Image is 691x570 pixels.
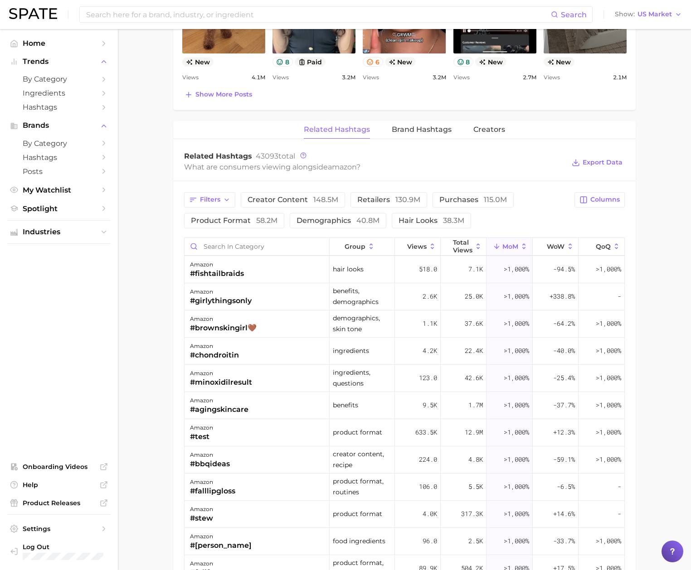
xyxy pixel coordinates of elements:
span: creator content [248,196,338,203]
span: >1,000% [596,401,621,409]
span: >1,000% [504,373,529,382]
span: 3.2m [433,72,446,83]
span: 317.3k [461,508,483,519]
div: #stew [190,513,213,524]
span: Home [23,39,95,48]
span: Log Out [23,543,147,551]
span: -64.2% [553,318,575,329]
button: amazon#stewproduct format4.0k317.3k>1,000%+14.6%- [185,501,624,528]
div: #girlythingsonly [190,295,252,306]
button: amazon#chondroitiningredients4.2k22.4k>1,000%-40.0%>1,000% [185,338,624,365]
span: Posts [23,167,95,176]
button: amazon#brownskingirl🤎demographics, skin tone1.1k37.6k>1,000%-64.2%>1,000% [185,310,624,338]
span: My Watchlist [23,186,95,194]
span: >1,000% [504,509,529,518]
div: What are consumers viewing alongside ? [184,161,565,173]
button: amazon#minoxidilresultingredients, questions123.042.6k>1,000%-25.4%>1,000% [185,365,624,392]
span: Hashtags [23,153,95,162]
span: >1,000% [504,428,529,436]
span: 1.7m [468,400,483,411]
span: Trends [23,58,95,66]
a: Onboarding Videos [7,460,111,473]
span: demographics, skin tone [333,313,391,334]
span: purchases [439,196,507,203]
span: amazon [328,163,356,171]
button: MoM [487,238,532,256]
span: +12.3% [553,427,575,438]
span: WoW [547,243,564,250]
span: 123.0 [419,372,437,383]
span: +14.6% [553,508,575,519]
span: - [618,481,621,492]
span: group [345,243,365,250]
span: +338.8% [550,291,575,302]
span: Views [182,72,199,83]
div: #falllipgloss [190,486,235,497]
span: -33.7% [553,536,575,546]
span: 106.0 [419,481,437,492]
span: 38.3m [443,216,464,225]
span: >1,000% [504,401,529,409]
span: -94.5% [553,264,575,275]
span: product format [333,427,382,438]
button: amazon#testproduct format633.5k12.9m>1,000%+12.3%>1,000% [185,419,624,446]
a: Posts [7,164,111,179]
button: Brands [7,119,111,132]
button: Views [395,238,441,256]
span: 12.9m [465,427,483,438]
span: 7.1k [468,264,483,275]
span: 58.2m [256,216,277,225]
img: SPATE [9,8,57,19]
button: amazon#fishtailbraidshair looks518.07.1k>1,000%-94.5%>1,000% [185,256,624,283]
span: 148.5m [313,195,338,204]
span: 130.9m [395,195,420,204]
span: Settings [23,525,95,533]
button: Show more posts [182,88,254,101]
span: Related Hashtags [184,152,252,160]
span: - [618,291,621,302]
span: 5.5k [468,481,483,492]
span: >1,000% [596,455,621,464]
span: Views [407,243,427,250]
div: amazon [190,314,257,324]
span: >1,000% [596,428,621,436]
span: Brand Hashtags [392,126,452,134]
span: 224.0 [419,454,437,465]
a: Settings [7,522,111,536]
span: Product Releases [23,499,95,507]
span: MoM [502,243,518,250]
div: amazon [190,395,248,406]
span: Show more posts [195,91,252,98]
span: Ingredients [23,89,95,97]
span: -37.7% [553,400,575,411]
span: total [256,152,295,160]
span: >1,000% [504,455,529,464]
div: amazon [190,286,252,297]
a: by Category [7,136,111,150]
div: amazon [190,341,239,352]
span: >1,000% [596,346,621,355]
div: #fishtailbraids [190,268,244,279]
div: amazon [190,477,235,488]
span: 518.0 [419,264,437,275]
span: by Category [23,75,95,83]
span: Views [363,72,379,83]
span: Columns [590,196,620,203]
input: Search here for a brand, industry, or ingredient [85,7,551,22]
span: Views [544,72,560,83]
button: Columns [574,192,625,208]
span: product format [191,217,277,224]
span: ingredients [333,345,369,356]
div: amazon [190,449,230,460]
span: 22.4k [465,345,483,356]
span: food ingredients [333,536,385,546]
span: product format [333,508,382,519]
span: 25.0k [465,291,483,302]
button: Trends [7,55,111,68]
span: 3.2m [342,72,355,83]
span: 37.6k [465,318,483,329]
span: >1,000% [596,536,621,545]
a: Spotlight [7,202,111,216]
div: #brownskingirl🤎 [190,323,257,333]
a: Hashtags [7,150,111,164]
